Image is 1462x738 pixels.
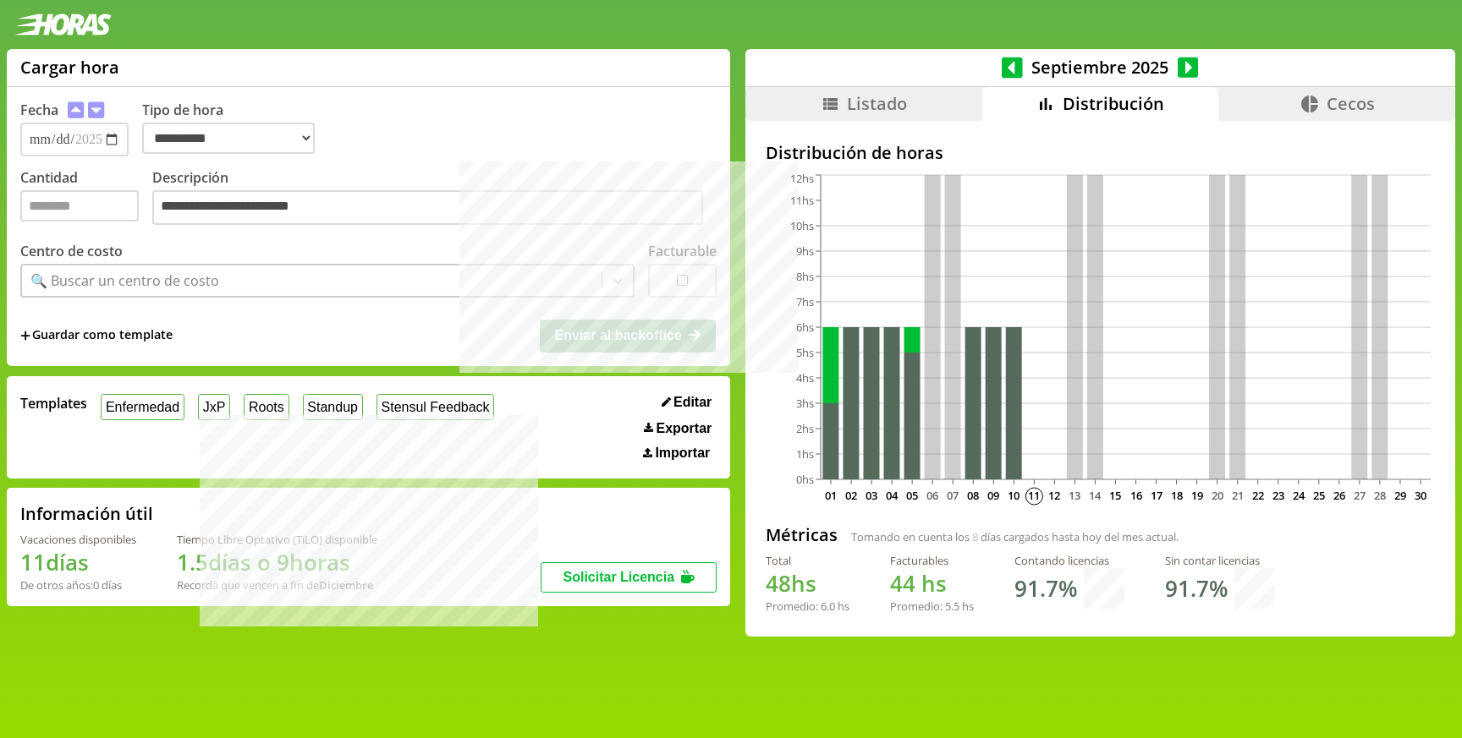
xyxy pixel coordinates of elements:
[142,123,315,154] select: Tipo de hora
[1333,488,1345,503] text: 26
[1150,488,1162,503] text: 17
[1165,553,1275,568] div: Sin contar licencias
[655,446,710,461] span: Importar
[796,421,814,436] tspan: 2hs
[890,599,974,614] div: Promedio: hs
[890,568,915,599] span: 44
[1212,488,1223,503] text: 20
[851,529,1179,544] span: Tomando en cuenta los días cargados hasta hoy del mes actual.
[1415,488,1426,503] text: 30
[20,577,136,593] div: De otros años: 0 días
[1048,488,1060,503] text: 12
[1232,488,1244,503] text: 21
[1252,488,1264,503] text: 22
[1191,488,1203,503] text: 19
[1170,488,1182,503] text: 18
[886,488,899,503] text: 04
[142,101,328,156] label: Tipo de hora
[890,553,974,568] div: Facturables
[563,570,674,584] span: Solicitar Licencia
[1374,488,1386,503] text: 28
[1023,56,1178,79] span: Septiembre 2025
[319,577,373,593] b: Diciembre
[790,171,814,186] tspan: 12hs
[20,242,123,260] label: Centro de costo
[766,599,849,614] div: Promedio: hs
[790,193,814,208] tspan: 11hs
[657,421,712,436] span: Exportar
[152,190,703,226] textarea: Descripción
[14,14,112,36] img: logotipo
[796,396,814,411] tspan: 3hs
[20,532,136,547] div: Vacaciones disponibles
[796,294,814,309] tspan: 7hs
[20,168,152,230] label: Cantidad
[101,394,184,420] button: Enfermedad
[1109,488,1121,503] text: 15
[648,242,717,260] label: Facturable
[376,394,495,420] button: Stensul Feedback
[766,568,849,599] h1: hs
[1293,488,1305,503] text: 24
[1272,488,1284,503] text: 23
[796,269,814,284] tspan: 8hs
[1063,92,1164,115] span: Distribución
[967,488,979,503] text: 08
[1089,488,1102,503] text: 14
[177,547,377,577] h1: 1.5 días o 9 horas
[639,420,717,437] button: Exportar
[1014,553,1124,568] div: Contando licencias
[766,553,849,568] div: Total
[790,218,814,233] tspan: 10hs
[244,394,289,420] button: Roots
[766,141,1435,164] h2: Distribución de horas
[20,190,139,221] input: Cantidad
[972,529,978,544] span: 8
[20,56,119,79] h1: Cargar hora
[657,394,717,411] button: Editar
[20,502,153,525] h2: Información útil
[541,562,717,593] button: Solicitar Licencia
[177,532,377,547] div: Tiempo Libre Optativo (TiLO) disponible
[766,568,791,599] span: 48
[1327,92,1375,115] span: Cecos
[947,488,959,503] text: 07
[906,488,918,503] text: 05
[845,488,857,503] text: 02
[152,168,717,230] label: Descripción
[30,271,219,290] div: 🔍 Buscar un centro de costo
[177,577,377,593] div: Recordá que vencen a fin de
[1354,488,1366,503] text: 27
[20,394,87,413] span: Templates
[20,326,30,345] span: +
[821,599,835,614] span: 6.0
[1014,573,1077,604] h1: 91.7 %
[847,92,907,115] span: Listado
[20,326,173,345] span: +Guardar como template
[987,488,999,503] text: 09
[796,345,814,360] tspan: 5hs
[20,101,58,119] label: Fecha
[1069,488,1080,503] text: 13
[796,320,814,335] tspan: 6hs
[1008,488,1020,503] text: 10
[796,446,814,462] tspan: 1hs
[945,599,959,614] span: 5.5
[1394,488,1406,503] text: 29
[796,370,814,385] tspan: 4hs
[825,488,837,503] text: 01
[926,488,938,503] text: 06
[796,243,814,259] tspan: 9hs
[866,488,877,503] text: 03
[1313,488,1325,503] text: 25
[796,472,814,487] tspan: 0hs
[1129,488,1141,503] text: 16
[198,394,230,420] button: JxP
[1028,488,1040,503] text: 11
[303,394,363,420] button: Standup
[766,523,838,546] h2: Métricas
[673,395,712,410] span: Editar
[890,568,974,599] h1: hs
[20,547,136,577] h1: 11 días
[1165,573,1228,604] h1: 91.7 %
